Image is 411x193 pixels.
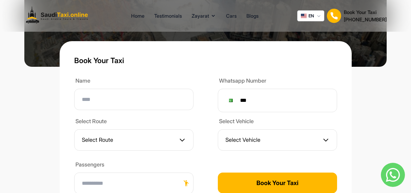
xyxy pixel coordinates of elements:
[24,5,92,27] img: Logo
[154,12,182,20] a: Testimonials
[327,9,341,23] img: Book Your Taxi
[225,95,237,106] div: Pakistan: + 92
[381,163,405,187] img: whatsapp
[131,12,145,20] a: Home
[192,12,216,20] button: Zayarat
[74,56,337,66] h1: Book Your Taxi
[344,9,387,23] div: Book Your Taxi
[74,77,193,86] label: Name
[226,12,237,20] a: Cars
[74,129,193,151] button: Select Route
[218,77,337,86] label: Whatsapp Number
[218,129,337,151] button: Select Vehicle
[297,10,324,21] button: EN
[344,16,387,23] h2: [PHONE_NUMBER]
[74,117,193,127] label: Select Route
[308,13,314,19] span: EN
[218,117,337,127] label: Select Vehicle
[246,12,259,20] a: Blogs
[344,9,387,16] h1: Book Your Taxi
[74,160,193,170] label: Passengers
